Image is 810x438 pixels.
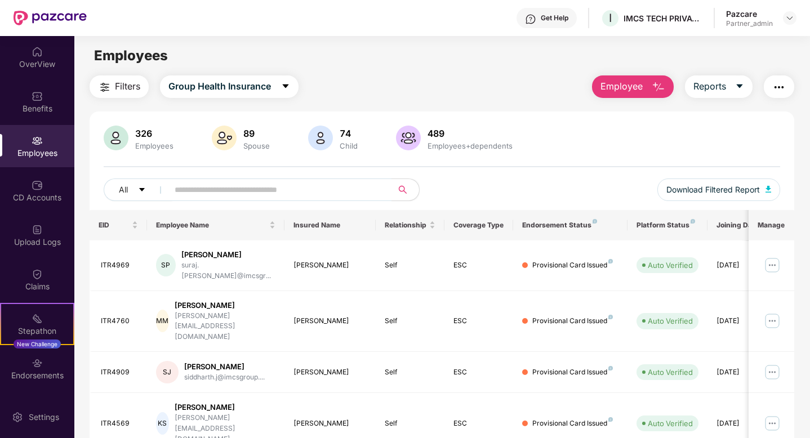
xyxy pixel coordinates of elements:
div: [PERSON_NAME] [175,300,275,311]
img: svg+xml;base64,PHN2ZyBpZD0iRW5kb3JzZW1lbnRzIiB4bWxucz0iaHR0cDovL3d3dy53My5vcmcvMjAwMC9zdmciIHdpZH... [32,357,43,369]
img: svg+xml;base64,PHN2ZyBpZD0iRW1wbG95ZWVzIiB4bWxucz0iaHR0cDovL3d3dy53My5vcmcvMjAwMC9zdmciIHdpZHRoPS... [32,135,43,146]
img: svg+xml;base64,PHN2ZyBpZD0iVXBsb2FkX0xvZ3MiIGRhdGEtbmFtZT0iVXBsb2FkIExvZ3MiIHhtbG5zPSJodHRwOi8vd3... [32,224,43,235]
div: [PERSON_NAME][EMAIL_ADDRESS][DOMAIN_NAME] [175,311,275,343]
span: Reports [693,79,726,93]
span: All [119,184,128,196]
div: [DATE] [716,260,767,271]
img: svg+xml;base64,PHN2ZyB4bWxucz0iaHR0cDovL3d3dy53My5vcmcvMjAwMC9zdmciIHdpZHRoPSI4IiBoZWlnaHQ9IjgiIH... [608,417,613,422]
div: 89 [241,128,272,139]
div: SP [156,254,176,276]
div: Self [385,367,435,378]
th: EID [90,210,147,240]
img: svg+xml;base64,PHN2ZyB4bWxucz0iaHR0cDovL3d3dy53My5vcmcvMjAwMC9zdmciIHdpZHRoPSI4IiBoZWlnaHQ9IjgiIH... [691,219,695,224]
div: Self [385,260,435,271]
div: Provisional Card Issued [532,367,613,378]
div: Employees+dependents [425,141,515,150]
th: Manage [749,210,794,240]
div: Auto Verified [648,260,693,271]
img: svg+xml;base64,PHN2ZyB4bWxucz0iaHR0cDovL3d3dy53My5vcmcvMjAwMC9zdmciIHhtbG5zOnhsaW5rPSJodHRwOi8vd3... [104,126,128,150]
button: Allcaret-down [104,178,172,201]
button: search [391,178,420,201]
div: 74 [337,128,360,139]
th: Coverage Type [444,210,513,240]
div: Pazcare [726,8,773,19]
div: Provisional Card Issued [532,316,613,327]
button: Filters [90,75,149,98]
button: Group Health Insurancecaret-down [160,75,299,98]
div: siddharth.j@imcsgroup.... [184,372,265,383]
div: ESC [453,418,504,429]
img: svg+xml;base64,PHN2ZyBpZD0iU2V0dGluZy0yMHgyMCIgeG1sbnM9Imh0dHA6Ly93d3cudzMub3JnLzIwMDAvc3ZnIiB3aW... [12,412,23,423]
img: svg+xml;base64,PHN2ZyBpZD0iQ2xhaW0iIHhtbG5zPSJodHRwOi8vd3d3LnczLm9yZy8yMDAwL3N2ZyIgd2lkdGg9IjIwIi... [32,269,43,280]
div: ITR4909 [101,367,138,378]
div: [DATE] [716,316,767,327]
div: [PERSON_NAME] [293,418,367,429]
th: Insured Name [284,210,376,240]
div: [PERSON_NAME] [293,367,367,378]
div: [DATE] [716,418,767,429]
div: 326 [133,128,176,139]
div: [PERSON_NAME] [293,260,367,271]
img: manageButton [763,414,781,432]
img: svg+xml;base64,PHN2ZyB4bWxucz0iaHR0cDovL3d3dy53My5vcmcvMjAwMC9zdmciIHdpZHRoPSI4IiBoZWlnaHQ9IjgiIH... [608,366,613,370]
span: Relationship [385,221,427,230]
img: svg+xml;base64,PHN2ZyBpZD0iRHJvcGRvd24tMzJ4MzIiIHhtbG5zPSJodHRwOi8vd3d3LnczLm9yZy8yMDAwL3N2ZyIgd2... [785,14,794,23]
div: [PERSON_NAME] [175,402,275,413]
div: Provisional Card Issued [532,418,613,429]
img: svg+xml;base64,PHN2ZyB4bWxucz0iaHR0cDovL3d3dy53My5vcmcvMjAwMC9zdmciIHdpZHRoPSIyMSIgaGVpZ2h0PSIyMC... [32,313,43,324]
div: Provisional Card Issued [532,260,613,271]
img: svg+xml;base64,PHN2ZyBpZD0iSG9tZSIgeG1sbnM9Imh0dHA6Ly93d3cudzMub3JnLzIwMDAvc3ZnIiB3aWR0aD0iMjAiIG... [32,46,43,57]
div: Platform Status [637,221,698,230]
span: Employee Name [156,221,267,230]
div: Child [337,141,360,150]
span: caret-down [735,82,744,92]
div: SJ [156,361,179,383]
img: svg+xml;base64,PHN2ZyB4bWxucz0iaHR0cDovL3d3dy53My5vcmcvMjAwMC9zdmciIHhtbG5zOnhsaW5rPSJodHRwOi8vd3... [396,126,421,150]
div: Stepathon [1,325,73,337]
img: manageButton [763,256,781,274]
img: svg+xml;base64,PHN2ZyB4bWxucz0iaHR0cDovL3d3dy53My5vcmcvMjAwMC9zdmciIHhtbG5zOnhsaW5rPSJodHRwOi8vd3... [308,126,333,150]
div: ITR4969 [101,260,138,271]
button: Employee [592,75,674,98]
div: [DATE] [716,367,767,378]
div: IMCS TECH PRIVATE LIMITED [624,13,702,24]
span: Employee [600,79,643,93]
span: search [391,185,413,194]
span: I [609,11,612,25]
div: Get Help [541,14,568,23]
div: ESC [453,260,504,271]
th: Relationship [376,210,444,240]
span: EID [99,221,130,230]
span: Download Filtered Report [666,184,760,196]
th: Employee Name [147,210,284,240]
div: [PERSON_NAME] [181,249,275,260]
img: svg+xml;base64,PHN2ZyBpZD0iQmVuZWZpdHMiIHhtbG5zPSJodHRwOi8vd3d3LnczLm9yZy8yMDAwL3N2ZyIgd2lkdGg9Ij... [32,91,43,102]
div: Auto Verified [648,418,693,429]
span: caret-down [281,82,290,92]
div: ESC [453,367,504,378]
th: Joining Date [707,210,776,240]
img: svg+xml;base64,PHN2ZyB4bWxucz0iaHR0cDovL3d3dy53My5vcmcvMjAwMC9zdmciIHhtbG5zOnhsaW5rPSJodHRwOi8vd3... [652,81,665,94]
div: Auto Verified [648,367,693,378]
img: svg+xml;base64,PHN2ZyB4bWxucz0iaHR0cDovL3d3dy53My5vcmcvMjAwMC9zdmciIHhtbG5zOnhsaW5rPSJodHRwOi8vd3... [212,126,237,150]
span: Group Health Insurance [168,79,271,93]
img: svg+xml;base64,PHN2ZyB4bWxucz0iaHR0cDovL3d3dy53My5vcmcvMjAwMC9zdmciIHhtbG5zOnhsaW5rPSJodHRwOi8vd3... [766,186,771,193]
div: 489 [425,128,515,139]
img: svg+xml;base64,PHN2ZyB4bWxucz0iaHR0cDovL3d3dy53My5vcmcvMjAwMC9zdmciIHdpZHRoPSI4IiBoZWlnaHQ9IjgiIH... [608,259,613,263]
div: Self [385,418,435,429]
div: ITR4760 [101,316,138,327]
img: svg+xml;base64,PHN2ZyB4bWxucz0iaHR0cDovL3d3dy53My5vcmcvMjAwMC9zdmciIHdpZHRoPSIyNCIgaGVpZ2h0PSIyNC... [772,81,786,94]
div: ESC [453,316,504,327]
img: svg+xml;base64,PHN2ZyBpZD0iQ0RfQWNjb3VudHMiIGRhdGEtbmFtZT0iQ0QgQWNjb3VudHMiIHhtbG5zPSJodHRwOi8vd3... [32,180,43,191]
img: svg+xml;base64,PHN2ZyB4bWxucz0iaHR0cDovL3d3dy53My5vcmcvMjAwMC9zdmciIHdpZHRoPSI4IiBoZWlnaHQ9IjgiIH... [608,315,613,319]
div: Self [385,316,435,327]
button: Reportscaret-down [685,75,753,98]
img: svg+xml;base64,PHN2ZyBpZD0iSGVscC0zMngzMiIgeG1sbnM9Imh0dHA6Ly93d3cudzMub3JnLzIwMDAvc3ZnIiB3aWR0aD... [525,14,536,25]
div: Endorsement Status [522,221,618,230]
div: KS [156,412,169,435]
div: Spouse [241,141,272,150]
img: svg+xml;base64,PHN2ZyB4bWxucz0iaHR0cDovL3d3dy53My5vcmcvMjAwMC9zdmciIHdpZHRoPSI4IiBoZWlnaHQ9IjgiIH... [593,219,597,224]
div: [PERSON_NAME] [293,316,367,327]
div: [PERSON_NAME] [184,361,265,372]
img: svg+xml;base64,PHN2ZyB4bWxucz0iaHR0cDovL3d3dy53My5vcmcvMjAwMC9zdmciIHdpZHRoPSIyNCIgaGVpZ2h0PSIyNC... [98,81,112,94]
